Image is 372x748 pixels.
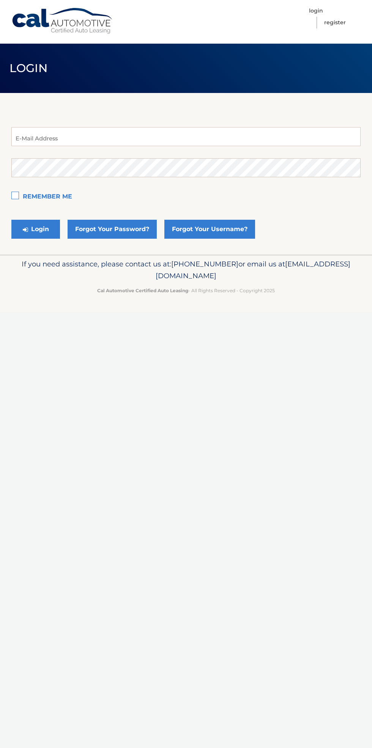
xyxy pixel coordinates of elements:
strong: Cal Automotive Certified Auto Leasing [97,288,188,293]
p: - All Rights Reserved - Copyright 2025 [11,287,361,294]
a: Forgot Your Username? [164,220,255,239]
button: Login [11,220,60,239]
span: [PHONE_NUMBER] [171,260,238,268]
a: Login [309,5,323,17]
span: Login [9,61,48,75]
a: Forgot Your Password? [68,220,157,239]
input: E-Mail Address [11,127,361,146]
p: If you need assistance, please contact us at: or email us at [11,258,361,282]
a: Register [324,17,346,28]
label: Remember Me [11,189,361,205]
a: Cal Automotive [11,8,114,35]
